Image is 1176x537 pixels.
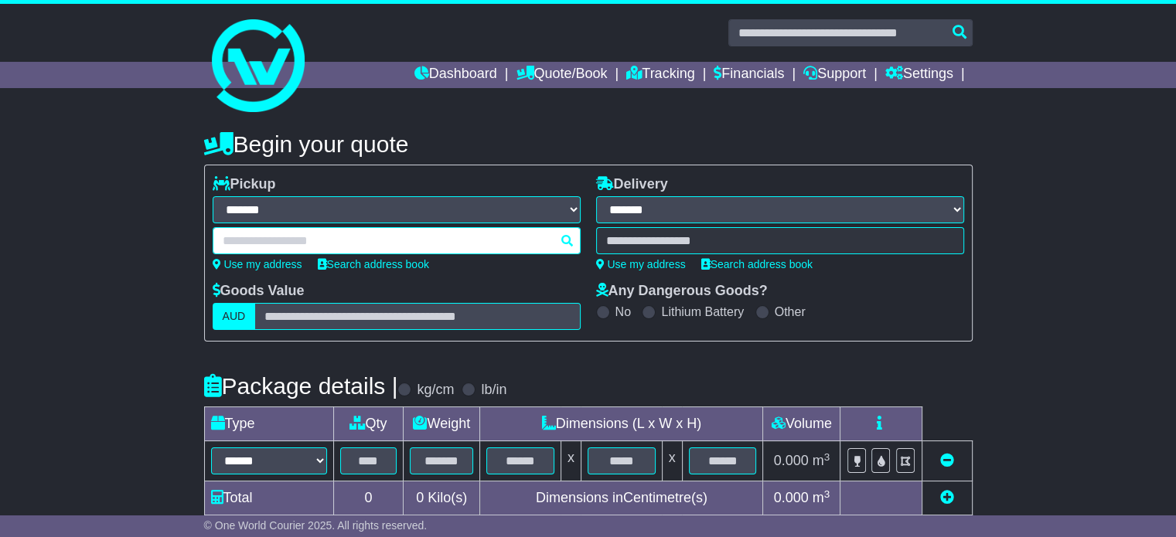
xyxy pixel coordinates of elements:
[416,490,424,505] span: 0
[596,283,768,300] label: Any Dangerous Goods?
[813,490,830,505] span: m
[516,62,607,88] a: Quote/Book
[813,453,830,468] span: m
[775,304,806,319] label: Other
[480,481,763,515] td: Dimensions in Centimetre(s)
[774,453,809,468] span: 0.000
[561,441,581,481] td: x
[213,283,305,300] label: Goods Value
[763,407,840,441] td: Volume
[333,407,404,441] td: Qty
[213,176,276,193] label: Pickup
[213,258,302,270] a: Use my address
[824,451,830,463] sup: 3
[662,441,682,481] td: x
[204,131,973,157] h4: Begin your quote
[803,62,866,88] a: Support
[204,481,333,515] td: Total
[661,304,744,319] label: Lithium Battery
[596,258,686,270] a: Use my address
[318,258,429,270] a: Search address book
[333,481,404,515] td: 0
[417,382,454,399] label: kg/cm
[204,519,428,532] span: © One World Courier 2025. All rights reserved.
[774,490,809,505] span: 0.000
[615,304,631,319] label: No
[481,382,506,399] label: lb/in
[714,62,784,88] a: Financials
[414,62,497,88] a: Dashboard
[885,62,953,88] a: Settings
[404,407,480,441] td: Weight
[204,373,398,399] h4: Package details |
[213,227,581,254] typeahead: Please provide city
[213,303,256,330] label: AUD
[596,176,668,193] label: Delivery
[940,453,954,468] a: Remove this item
[480,407,763,441] td: Dimensions (L x W x H)
[701,258,813,270] a: Search address book
[824,488,830,500] sup: 3
[404,481,480,515] td: Kilo(s)
[204,407,333,441] td: Type
[940,490,954,505] a: Add new item
[626,62,694,88] a: Tracking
